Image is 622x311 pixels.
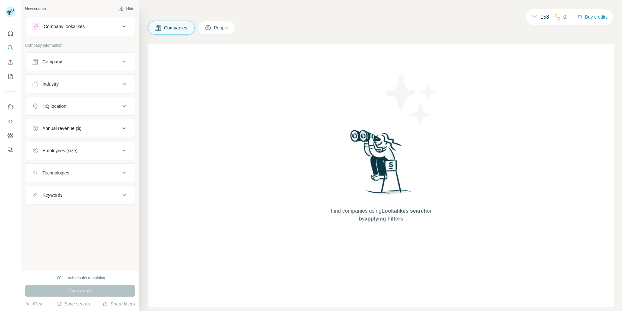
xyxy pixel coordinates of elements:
button: Technologies [25,165,135,181]
button: Buy credits [577,12,608,22]
div: Keywords [42,192,62,198]
button: HQ location [25,98,135,114]
button: Enrich CSV [5,56,16,68]
button: Save search [57,301,90,307]
p: 0 [564,13,566,21]
button: Company lookalikes [25,19,135,34]
button: My lists [5,71,16,82]
button: Use Surfe on LinkedIn [5,101,16,113]
div: HQ location [42,103,66,109]
button: Quick start [5,27,16,39]
div: New search [25,6,46,12]
button: Company [25,54,135,70]
span: applying Filters [365,216,403,221]
div: Company [42,58,62,65]
div: 100 search results remaining [55,275,105,281]
span: Lookalikes search [382,208,427,214]
button: Dashboard [5,130,16,141]
span: Companies [164,25,188,31]
button: Hide [114,4,139,14]
button: Search [5,42,16,54]
img: Surfe Illustration - Stars [381,70,440,129]
button: Clear [25,301,44,307]
p: 158 [540,13,549,21]
button: Employees (size) [25,143,135,158]
button: Use Surfe API [5,115,16,127]
div: Technologies [42,170,69,176]
div: Company lookalikes [44,23,85,30]
div: Annual revenue ($) [42,125,81,132]
button: Feedback [5,144,16,156]
div: Employees (size) [42,147,77,154]
img: Surfe Illustration - Woman searching with binoculars [347,128,415,201]
button: Keywords [25,187,135,203]
h4: Search [148,8,614,17]
div: Industry [42,81,59,87]
button: Annual revenue ($) [25,121,135,136]
button: Share filters [103,301,135,307]
span: People [214,25,229,31]
span: Find companies using or by [329,207,433,223]
button: Industry [25,76,135,92]
p: Company information [25,42,135,48]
